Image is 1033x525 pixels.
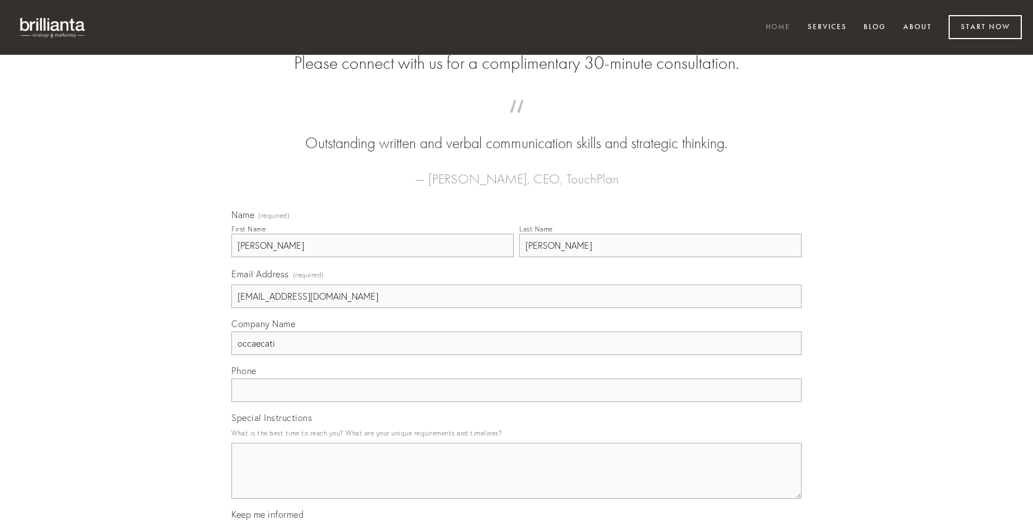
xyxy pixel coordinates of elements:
[231,225,266,233] div: First Name
[231,318,295,329] span: Company Name
[231,365,257,376] span: Phone
[231,53,802,74] h2: Please connect with us for a complimentary 30-minute consultation.
[759,18,798,37] a: Home
[249,154,784,190] figcaption: — [PERSON_NAME], CEO, TouchPlan
[231,209,254,220] span: Name
[856,18,893,37] a: Blog
[949,15,1022,39] a: Start Now
[258,212,290,219] span: (required)
[519,225,553,233] div: Last Name
[800,18,854,37] a: Services
[231,412,312,423] span: Special Instructions
[249,111,784,154] blockquote: Outstanding written and verbal communication skills and strategic thinking.
[249,111,784,133] span: “
[231,509,304,520] span: Keep me informed
[293,267,324,282] span: (required)
[231,425,802,441] p: What is the best time to reach you? What are your unique requirements and timelines?
[231,268,289,280] span: Email Address
[896,18,939,37] a: About
[11,11,95,44] img: brillianta - research, strategy, marketing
